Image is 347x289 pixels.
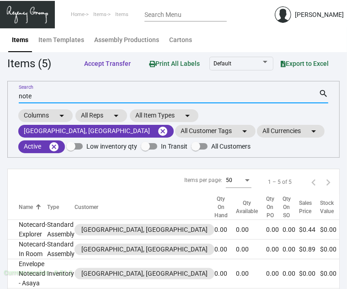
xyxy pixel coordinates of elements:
span: Items [93,11,107,17]
td: Notecard-Explorer [8,220,47,240]
div: [PERSON_NAME] [295,10,344,20]
div: Qty On SO [283,195,291,219]
td: 0.00 [283,259,299,289]
div: Sales Price [299,199,320,215]
mat-icon: arrow_drop_down [56,110,67,121]
td: 0.00 [214,220,236,240]
div: Qty Available [236,199,266,215]
div: Type [47,203,59,211]
div: Cartons [169,35,192,45]
button: Previous page [306,175,321,189]
td: Standard Assembly [47,240,75,259]
span: Accept Transfer [84,60,131,67]
mat-icon: arrow_drop_down [308,126,319,137]
span: 50 [226,177,232,183]
td: $0.00 [299,259,320,289]
mat-icon: cancel [157,126,168,137]
div: Item Templates [38,35,84,45]
button: Print All Labels [142,55,207,72]
td: Inventory [47,259,75,289]
div: Name [19,203,47,211]
span: All Customers [211,141,251,152]
mat-icon: arrow_drop_down [182,110,193,121]
div: [GEOGRAPHIC_DATA], [GEOGRAPHIC_DATA] [81,225,208,235]
td: Standard Assembly [47,220,75,240]
div: Sales Price [299,199,312,215]
img: admin@bootstrapmaster.com [275,6,291,23]
div: Qty On SO [283,195,299,219]
td: Notecard-In Room [8,240,47,259]
div: Qty On PO [266,195,283,219]
mat-icon: arrow_drop_down [239,126,250,137]
div: Qty Available [236,199,258,215]
span: Default [214,60,231,67]
div: [GEOGRAPHIC_DATA], [GEOGRAPHIC_DATA] [81,245,208,254]
button: Next page [321,175,336,189]
mat-chip: All Customer Tags [175,125,256,138]
mat-chip: Active [18,140,65,153]
td: 0.00 [214,259,236,289]
button: Export to Excel [273,55,336,72]
td: 0.00 [236,259,266,289]
mat-chip: All Currencies [257,125,325,138]
td: $0.00 [320,240,342,259]
mat-icon: search [319,88,328,99]
div: Stock Value [320,199,334,215]
div: 1 – 5 of 5 [268,178,292,186]
div: Qty On Hand [214,195,228,219]
mat-select: Items per page: [226,177,251,184]
div: Stock Value [320,199,342,215]
mat-chip: All Reps [75,109,127,122]
th: Customer [75,195,214,220]
div: Name [19,203,33,211]
div: Qty On Hand [214,195,236,219]
td: 0.00 [266,240,283,259]
div: Items per page: [184,176,222,184]
span: Items [115,11,128,17]
div: [GEOGRAPHIC_DATA], [GEOGRAPHIC_DATA] [81,269,208,278]
div: Items [12,35,28,45]
div: Qty On PO [266,195,274,219]
td: $0.89 [299,240,320,259]
mat-chip: All Item Types [130,109,198,122]
td: 0.00 [266,220,283,240]
td: 0.00 [214,240,236,259]
mat-icon: cancel [48,141,59,152]
td: 0.00 [283,240,299,259]
mat-chip: [GEOGRAPHIC_DATA], [GEOGRAPHIC_DATA] [18,125,174,138]
span: Print All Labels [149,60,200,67]
mat-chip: Columns [18,109,73,122]
td: 0.00 [236,220,266,240]
div: Type [47,203,75,211]
div: Assembly Productions [94,35,159,45]
td: 0.00 [266,259,283,289]
td: $0.00 [320,220,342,240]
span: In Transit [161,141,187,152]
div: Items (5) [7,55,51,72]
button: Accept Transfer [77,55,138,72]
td: Envelope Notecard - Asaya [8,259,47,289]
span: Export to Excel [281,60,329,67]
span: Home [71,11,85,17]
div: Current version: [4,268,50,278]
td: $0.00 [320,259,342,289]
td: $0.44 [299,220,320,240]
div: 0.51.2 [54,268,72,278]
span: Low inventory qty [86,141,137,152]
td: 0.00 [236,240,266,259]
mat-icon: arrow_drop_down [111,110,122,121]
td: 0.00 [283,220,299,240]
